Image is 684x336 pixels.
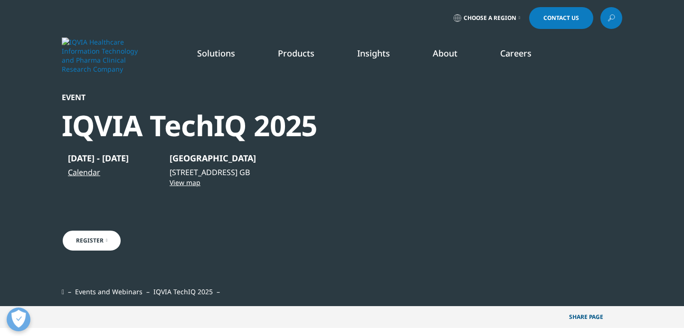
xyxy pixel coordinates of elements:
[170,152,256,164] p: [GEOGRAPHIC_DATA]
[278,47,314,59] a: Products
[464,14,516,22] span: Choose a Region
[543,15,579,21] span: Contact Us
[68,167,129,178] a: Calendar
[562,306,622,328] button: Share PAGEShare PAGE
[170,167,256,178] p: [STREET_ADDRESS] GB
[529,7,593,29] a: Contact Us
[500,47,532,59] a: Careers
[68,152,129,164] p: [DATE] - [DATE]
[197,47,235,59] a: Solutions
[62,108,317,143] div: IQVIA TechIQ 2025
[170,178,256,187] a: View map
[357,47,390,59] a: Insights
[142,33,622,78] nav: Primary
[62,37,138,74] img: IQVIA Healthcare Information Technology and Pharma Clinical Research Company
[433,47,457,59] a: About
[62,230,122,252] a: Register
[7,308,30,331] button: Open Preferences
[562,306,622,328] p: Share PAGE
[62,93,317,102] div: Event
[75,287,142,296] a: Events and Webinars
[153,287,213,296] span: IQVIA TechIQ 2025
